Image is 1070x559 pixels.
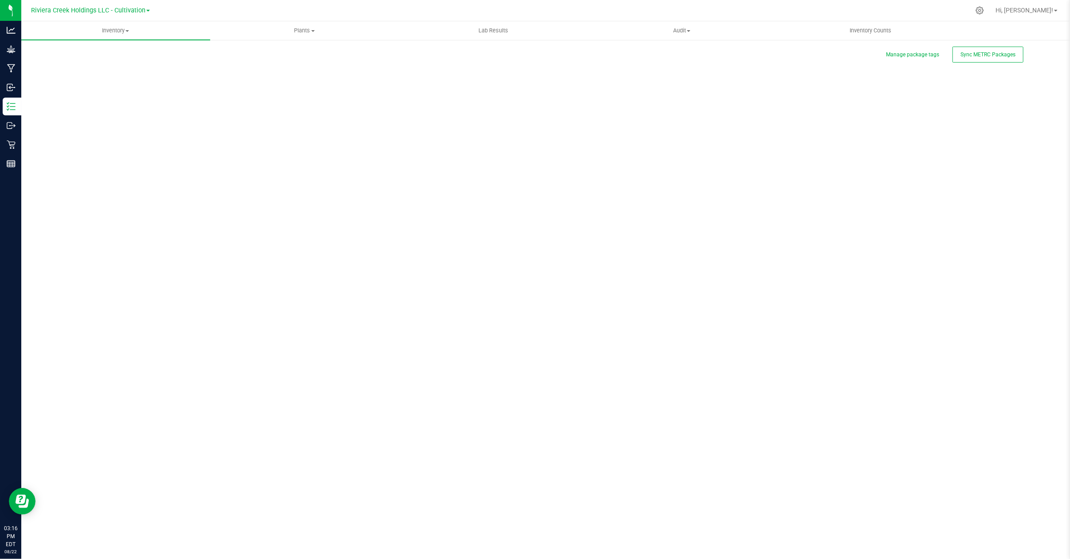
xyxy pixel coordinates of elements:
button: Sync METRC Packages [952,47,1023,63]
p: 08/22 [4,548,17,555]
a: Plants [210,21,399,40]
span: Riviera Creek Holdings LLC - Cultivation [31,7,145,14]
a: Audit [588,21,776,40]
p: 03:16 PM EDT [4,524,17,548]
span: Plants [211,27,399,35]
inline-svg: Inbound [7,83,16,92]
iframe: Resource center [9,488,35,515]
a: Inventory Counts [776,21,965,40]
a: Inventory [21,21,210,40]
span: Audit [588,27,776,35]
span: Hi, [PERSON_NAME]! [996,7,1053,14]
inline-svg: Manufacturing [7,64,16,73]
inline-svg: Grow [7,45,16,54]
inline-svg: Analytics [7,26,16,35]
div: Manage settings [974,6,985,15]
inline-svg: Outbound [7,121,16,130]
a: Lab Results [399,21,588,40]
span: Inventory [21,27,210,35]
span: Sync METRC Packages [960,51,1015,58]
span: Lab Results [466,27,520,35]
span: Inventory Counts [838,27,904,35]
button: Manage package tags [886,51,939,59]
inline-svg: Retail [7,140,16,149]
inline-svg: Reports [7,159,16,168]
inline-svg: Inventory [7,102,16,111]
